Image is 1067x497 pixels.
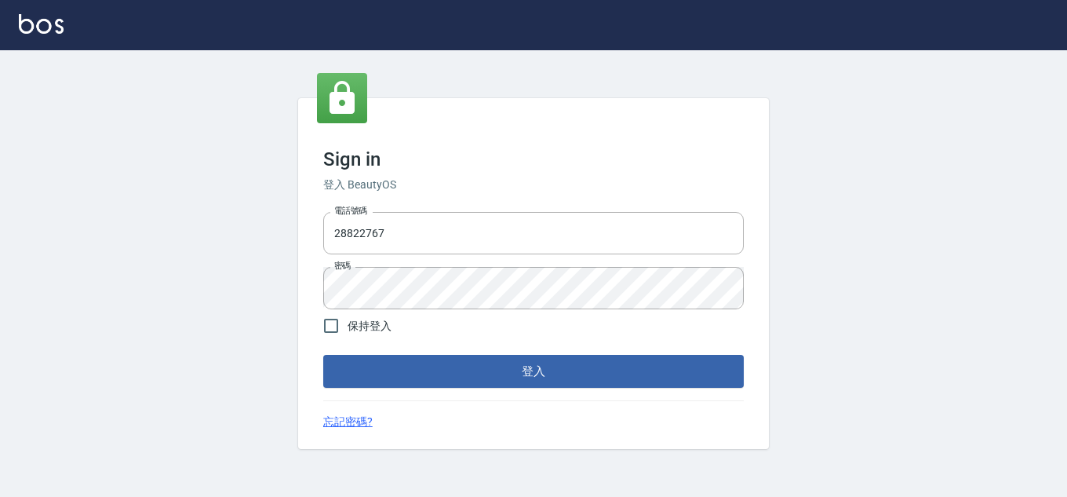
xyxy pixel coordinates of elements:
a: 忘記密碼? [323,414,373,430]
h6: 登入 BeautyOS [323,177,744,193]
label: 電話號碼 [334,205,367,217]
h3: Sign in [323,148,744,170]
span: 保持登入 [348,318,391,334]
img: Logo [19,14,64,34]
label: 密碼 [334,260,351,272]
button: 登入 [323,355,744,388]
